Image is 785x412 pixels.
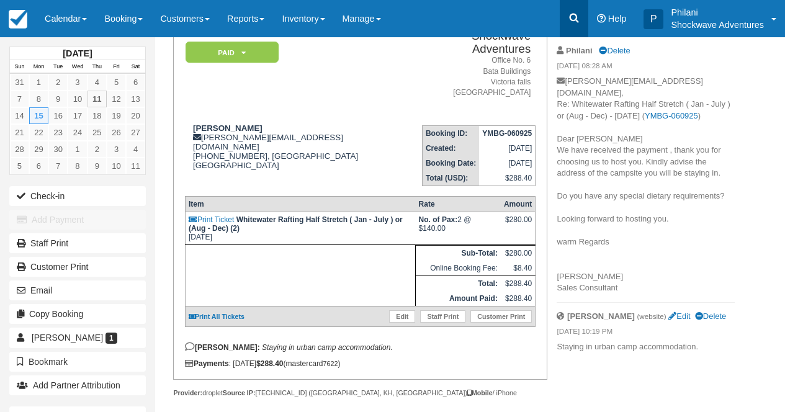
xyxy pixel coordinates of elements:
[416,291,501,307] th: Amount Paid:
[479,156,536,171] td: [DATE]
[501,261,536,276] td: $8.40
[9,280,146,300] button: Email
[48,107,68,124] a: 16
[126,91,145,107] a: 13
[10,60,29,74] th: Sun
[597,14,606,23] i: Help
[416,245,501,261] th: Sub-Total:
[479,171,536,186] td: $288.40
[416,261,501,276] td: Online Booking Fee:
[126,158,145,174] a: 11
[411,30,531,55] h2: Shockwave Adventures
[501,275,536,291] td: $288.40
[416,212,501,244] td: 2 @ $140.00
[504,215,532,234] div: $280.00
[29,74,48,91] a: 1
[32,333,103,343] span: [PERSON_NAME]
[416,196,501,212] th: Rate
[10,107,29,124] a: 14
[107,74,126,91] a: 5
[262,343,393,352] em: Staying in urban camp accommodation.
[567,311,635,321] strong: [PERSON_NAME]
[668,311,690,321] a: Edit
[68,141,87,158] a: 1
[323,360,338,367] small: 7622
[29,60,48,74] th: Mon
[173,388,547,398] div: droplet [TECHNICAL_ID] ([GEOGRAPHIC_DATA], KH, [GEOGRAPHIC_DATA]) / iPhone
[420,310,465,323] a: Staff Print
[557,341,734,353] p: Staying in urban camp accommodation.
[107,124,126,141] a: 26
[87,60,107,74] th: Thu
[223,389,256,396] strong: Source IP:
[416,275,501,291] th: Total:
[87,124,107,141] a: 25
[422,125,479,141] th: Booking ID:
[48,91,68,107] a: 9
[10,74,29,91] a: 31
[87,141,107,158] a: 2
[419,215,458,224] strong: No. of Pax
[566,46,592,55] strong: Philani
[422,141,479,156] th: Created:
[9,257,146,277] a: Customer Print
[68,91,87,107] a: 10
[644,9,663,29] div: P
[185,359,536,368] div: : [DATE] (mastercard )
[557,76,734,294] p: [PERSON_NAME][EMAIL_ADDRESS][DOMAIN_NAME], Re: Whitewater Rafting Half Stretch ( Jan - July ) or ...
[29,158,48,174] a: 6
[671,6,764,19] p: Philani
[470,310,532,323] a: Customer Print
[68,74,87,91] a: 3
[126,107,145,124] a: 20
[637,312,666,320] small: (website)
[695,311,726,321] a: Delete
[185,41,274,64] a: Paid
[189,215,403,233] strong: Whitewater Rafting Half Stretch ( Jan - July ) or (Aug - Dec) (2)
[501,196,536,212] th: Amount
[185,123,406,186] div: [PERSON_NAME][EMAIL_ADDRESS][DOMAIN_NAME] [PHONE_NUMBER], [GEOGRAPHIC_DATA] [GEOGRAPHIC_DATA]
[126,60,145,74] th: Sat
[9,233,146,253] a: Staff Print
[389,310,415,323] a: Edit
[422,156,479,171] th: Booking Date:
[87,74,107,91] a: 4
[189,215,234,224] a: Print Ticket
[107,91,126,107] a: 12
[189,313,244,320] a: Print All Tickets
[645,111,698,120] a: YMBG-060925
[501,245,536,261] td: $280.00
[671,19,764,31] p: Shockwave Adventures
[9,328,146,347] a: [PERSON_NAME] 1
[29,141,48,158] a: 29
[87,91,107,107] a: 11
[185,196,415,212] th: Item
[9,352,146,372] button: Bookmark
[48,141,68,158] a: 30
[68,158,87,174] a: 8
[557,326,734,340] em: [DATE] 10:19 PM
[87,107,107,124] a: 18
[9,375,146,395] button: Add Partner Attribution
[10,158,29,174] a: 5
[173,389,202,396] strong: Provider:
[599,46,630,55] a: Delete
[107,60,126,74] th: Fri
[193,123,262,133] strong: [PERSON_NAME]
[411,55,531,98] address: Office No. 6 Bata Buildings Victoria falls [GEOGRAPHIC_DATA]
[10,124,29,141] a: 21
[185,212,415,244] td: [DATE]
[29,107,48,124] a: 15
[68,124,87,141] a: 24
[185,343,260,352] strong: [PERSON_NAME]:
[185,359,229,368] strong: Payments
[608,14,627,24] span: Help
[256,359,283,368] strong: $288.40
[107,107,126,124] a: 19
[9,210,146,230] button: Add Payment
[557,191,724,292] span: ial dietary requirements? Looking forward to hosting you. warm Regards [PERSON_NAME] Sales Consul...
[48,158,68,174] a: 7
[63,48,92,58] strong: [DATE]
[467,389,493,396] strong: Mobile
[29,124,48,141] a: 22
